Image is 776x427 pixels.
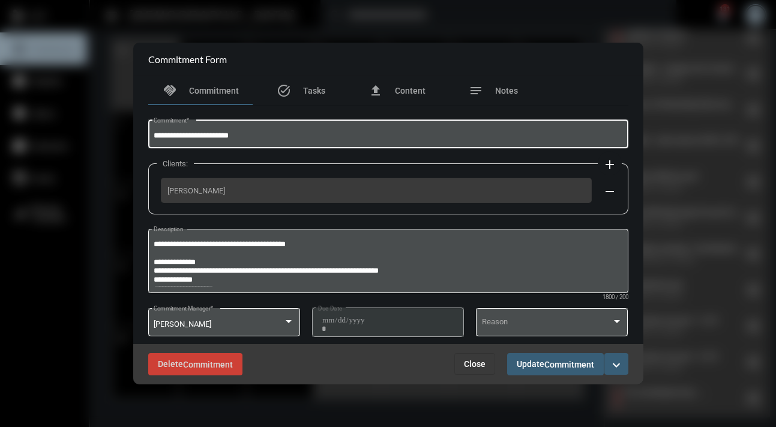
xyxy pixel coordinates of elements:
span: [PERSON_NAME] [154,319,211,329]
span: Commitment [189,86,239,95]
mat-icon: notes [469,83,483,98]
h2: Commitment Form [148,53,227,65]
button: DeleteCommitment [148,353,242,375]
mat-icon: task_alt [277,83,291,98]
span: Commitment [544,360,594,369]
span: Close [464,359,486,369]
span: [PERSON_NAME] [167,186,585,195]
span: Delete [158,359,233,369]
span: Commitment [183,360,233,369]
span: Update [517,359,594,369]
mat-icon: expand_more [609,358,624,372]
span: Notes [495,86,518,95]
span: Tasks [303,86,325,95]
mat-icon: remove [603,184,617,199]
button: Close [454,353,495,375]
label: Clients: [157,159,194,168]
mat-hint: 1800 / 200 [603,294,628,301]
span: Content [395,86,426,95]
button: UpdateCommitment [507,353,604,375]
mat-icon: add [603,157,617,172]
mat-icon: handshake [163,83,177,98]
mat-icon: file_upload [368,83,383,98]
